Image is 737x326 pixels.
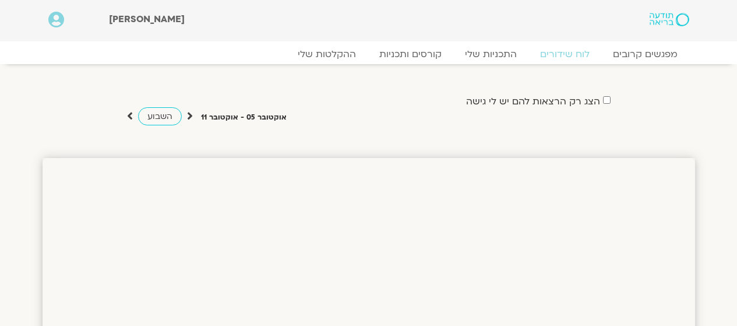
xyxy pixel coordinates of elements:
a: ההקלטות שלי [286,48,368,60]
label: הצג רק הרצאות להם יש לי גישה [466,96,600,107]
a: לוח שידורים [528,48,601,60]
span: [PERSON_NAME] [109,13,185,26]
a: מפגשים קרובים [601,48,689,60]
a: התכניות שלי [453,48,528,60]
p: אוקטובר 05 - אוקטובר 11 [201,111,287,124]
nav: Menu [48,48,689,60]
a: השבוע [138,107,182,125]
span: השבוע [147,111,172,122]
a: קורסים ותכניות [368,48,453,60]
